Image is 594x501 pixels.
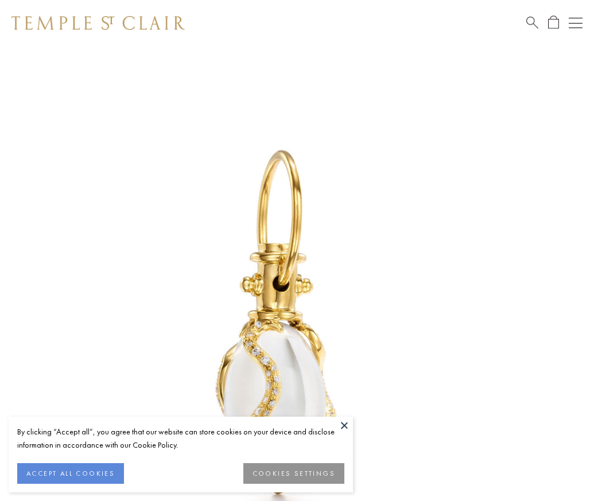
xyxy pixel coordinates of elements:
[17,425,344,452] div: By clicking “Accept all”, you agree that our website can store cookies on your device and disclos...
[17,463,124,484] button: ACCEPT ALL COOKIES
[11,16,185,30] img: Temple St. Clair
[243,463,344,484] button: COOKIES SETTINGS
[548,15,559,30] a: Open Shopping Bag
[569,16,583,30] button: Open navigation
[526,15,538,30] a: Search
